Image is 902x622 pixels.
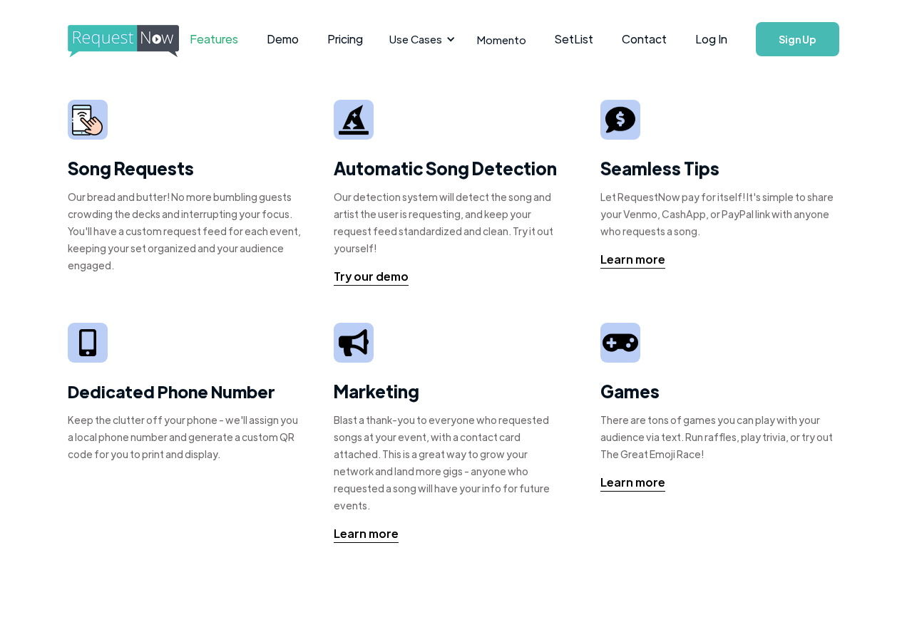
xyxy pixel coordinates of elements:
strong: Dedicated Phone Number [68,380,275,403]
div: Keep the clutter off your phone - we'll assign you a local phone number and generate a custom QR ... [68,411,302,462]
img: smarphone [72,105,103,135]
div: Learn more [600,251,665,268]
a: Momento [463,19,540,61]
img: tip sign [605,105,635,135]
div: Blast a thank-you to everyone who requested songs at your event, with a contact card attached. Th... [334,411,568,514]
a: home [68,25,140,53]
div: Learn more [334,525,399,542]
a: SetList [540,17,608,61]
strong: Automatic Song Detection [334,157,557,179]
div: Learn more [600,474,665,491]
a: Try our demo [334,268,409,286]
a: Demo [252,17,313,61]
img: wizard hat [339,105,369,135]
div: Our detection system will detect the song and artist the user is requesting, and keep your reques... [334,188,568,256]
a: Sign Up [756,22,839,56]
a: Learn more [600,474,665,492]
div: Let RequestNow pay for itself! It's simple to share your Venmo, CashApp, or PayPal link with anyo... [600,188,834,239]
img: requestnow logo [68,25,205,58]
strong: Marketing [334,380,419,402]
div: There are tons of games you can play with your audience via text. Run raffles, play trivia, or tr... [600,411,834,462]
strong: Games [600,380,660,402]
a: Log In [681,14,742,64]
a: Contact [608,17,681,61]
img: megaphone [339,329,369,356]
a: Learn more [334,525,399,543]
strong: Seamless Tips [600,157,719,179]
a: Features [175,17,252,61]
div: Try our demo [334,268,409,285]
img: iphone [79,329,96,357]
a: Learn more [600,251,665,269]
a: Pricing [313,17,377,61]
div: Use Cases [389,31,442,47]
div: Use Cases [381,17,459,61]
img: video game [603,328,638,357]
strong: Song Requests [68,157,194,179]
div: Our bread and butter! No more bumbling guests crowding the decks and interrupting your focus. You... [68,188,302,274]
